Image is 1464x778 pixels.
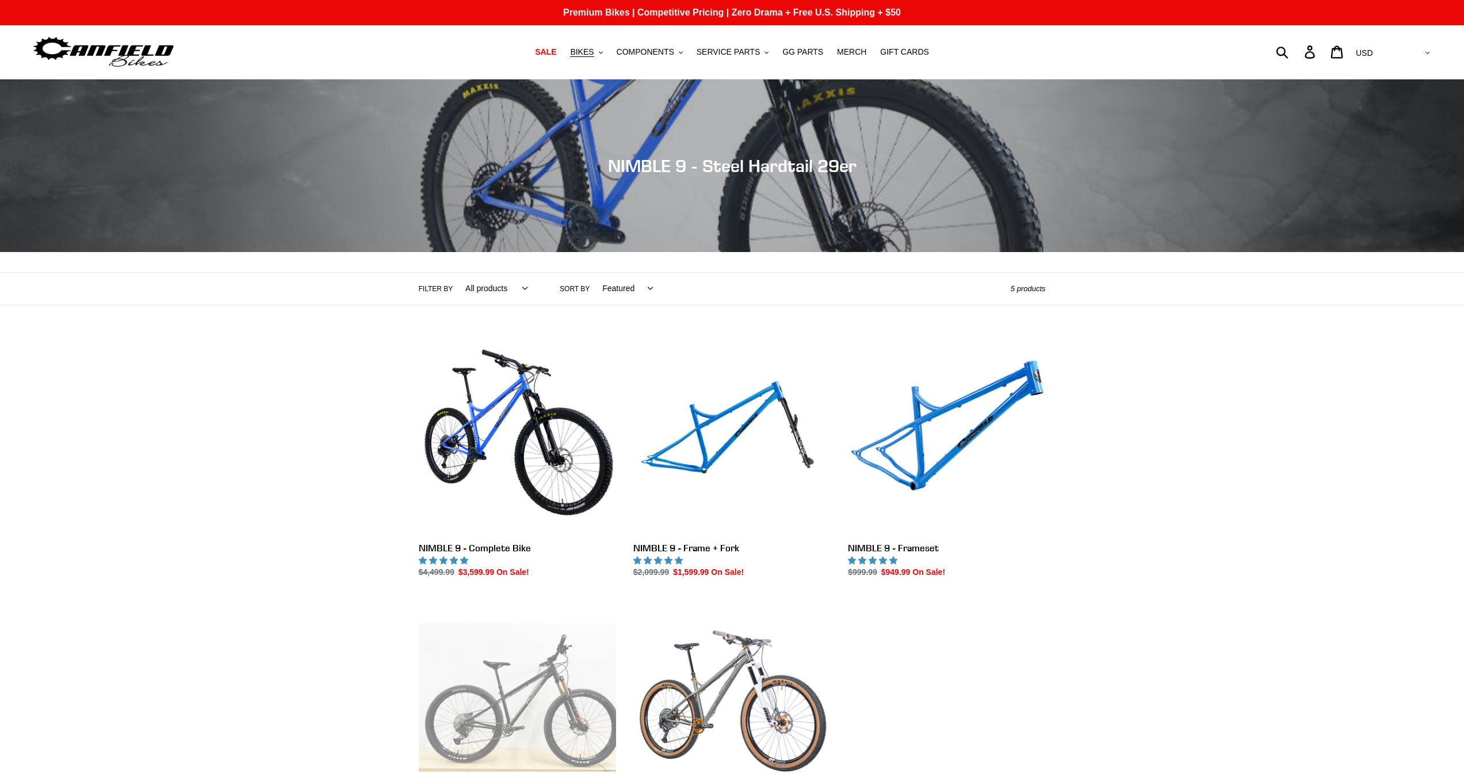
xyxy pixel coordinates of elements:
span: NIMBLE 9 - Steel Hardtail 29er [608,155,857,176]
a: MERCH [831,44,872,60]
label: Filter by [419,284,453,294]
a: GG PARTS [777,44,829,60]
a: GIFT CARDS [874,44,935,60]
img: Canfield Bikes [32,34,175,70]
span: MERCH [837,47,866,57]
input: Search [1282,39,1312,64]
button: SERVICE PARTS [691,44,774,60]
a: SALE [529,44,562,60]
span: COMPONENTS [617,47,674,57]
label: Sort by [560,284,590,294]
span: GIFT CARDS [880,47,929,57]
span: SERVICE PARTS [697,47,760,57]
span: BIKES [570,47,594,57]
button: BIKES [564,44,608,60]
span: SALE [535,47,556,57]
span: 5 products [1011,284,1046,293]
span: GG PARTS [782,47,823,57]
button: COMPONENTS [611,44,689,60]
